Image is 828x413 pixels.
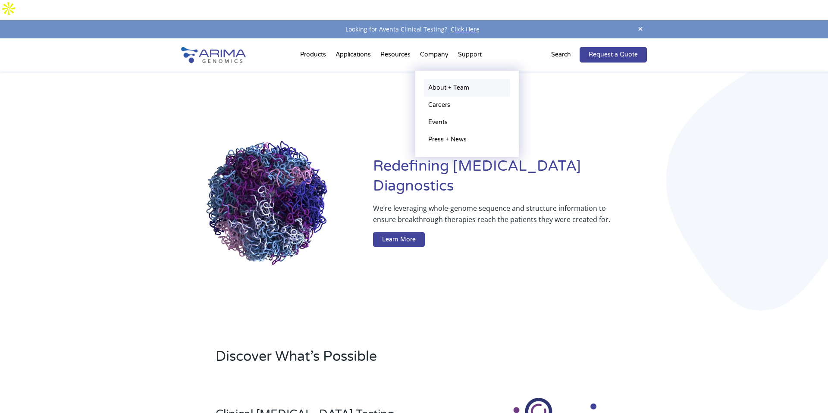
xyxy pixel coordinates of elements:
h1: Redefining [MEDICAL_DATA] Diagnostics [373,156,647,203]
a: Learn More [373,232,425,247]
div: Looking for Aventa Clinical Testing? [181,24,647,35]
a: Press + News [424,131,510,148]
h2: Discover What’s Possible [216,347,524,373]
a: Click Here [447,25,483,33]
a: Events [424,114,510,131]
a: Request a Quote [580,47,647,63]
a: About + Team [424,79,510,97]
p: Search [551,49,571,60]
iframe: Chat Widget [785,372,828,413]
a: Careers [424,97,510,114]
p: We’re leveraging whole-genome sequence and structure information to ensure breakthrough therapies... [373,203,612,232]
img: Arima-Genomics-logo [181,47,246,63]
